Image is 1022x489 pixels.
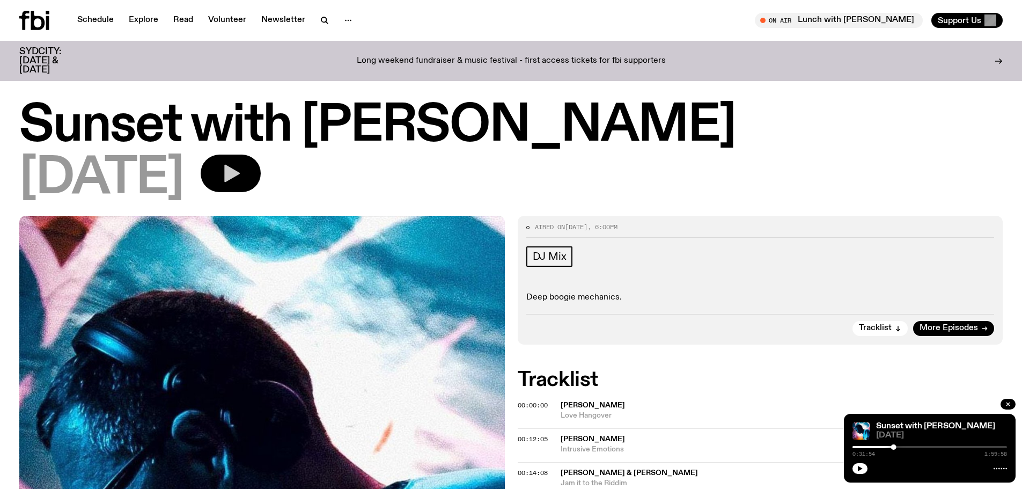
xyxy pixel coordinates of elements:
span: , 6:00pm [587,223,617,231]
a: Schedule [71,13,120,28]
a: DJ Mix [526,246,573,267]
p: Deep boogie mechanics. [526,293,995,303]
span: Support Us [938,16,981,25]
span: 00:12:05 [518,435,548,443]
span: [DATE] [876,432,1007,440]
a: Newsletter [255,13,312,28]
h2: Tracklist [518,370,1003,390]
span: Aired on [535,223,565,231]
span: Jam it to the Riddim [561,478,1003,488]
span: [PERSON_NAME] [561,402,625,409]
img: Simon Caldwell stands side on, looking downwards. He has headphones on. Behind him is a brightly ... [852,422,870,440]
span: 1:59:58 [984,451,1007,457]
span: [PERSON_NAME] & [PERSON_NAME] [561,469,698,477]
span: DJ Mix [533,251,567,262]
span: [DATE] [565,223,587,231]
span: 00:14:08 [518,469,548,477]
button: Support Us [931,13,1003,28]
button: 00:00:00 [518,403,548,408]
a: Explore [122,13,165,28]
a: Volunteer [202,13,253,28]
button: 00:12:05 [518,436,548,442]
a: Read [167,13,200,28]
h3: SYDCITY: [DATE] & [DATE] [19,47,88,75]
button: 00:14:08 [518,470,548,476]
span: Intrusive Emotions [561,444,1003,455]
a: More Episodes [913,321,994,336]
span: Tracklist [859,324,892,332]
span: Love Hangover [561,411,1003,421]
span: 00:00:00 [518,401,548,410]
p: Long weekend fundraiser & music festival - first access tickets for fbi supporters [357,56,666,66]
span: [PERSON_NAME] [561,435,625,443]
span: More Episodes [920,324,978,332]
span: 0:31:54 [852,451,875,457]
a: Sunset with [PERSON_NAME] [876,422,995,430]
button: On AirLunch with [PERSON_NAME] [755,13,923,28]
span: [DATE] [19,155,183,203]
h1: Sunset with [PERSON_NAME] [19,102,1003,150]
button: Tracklist [852,321,908,336]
